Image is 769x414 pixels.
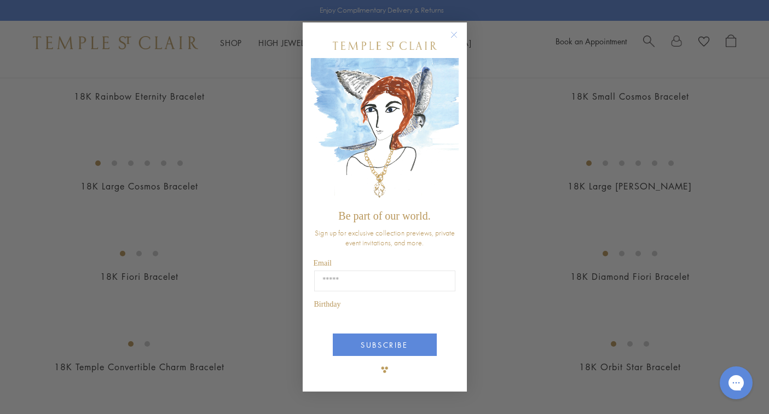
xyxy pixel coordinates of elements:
[333,334,437,356] button: SUBSCRIBE
[315,228,455,248] span: Sign up for exclusive collection previews, private event invitations, and more.
[714,363,758,403] iframe: Gorgias live chat messenger
[311,58,459,204] img: c4a9eb12-d91a-4d4a-8ee0-386386f4f338.jpeg
[314,300,341,308] span: Birthday
[333,42,437,50] img: Temple St. Clair
[314,271,455,291] input: Email
[374,359,396,381] img: TSC
[453,33,466,47] button: Close dialog
[338,210,430,222] span: Be part of our world.
[314,259,332,267] span: Email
